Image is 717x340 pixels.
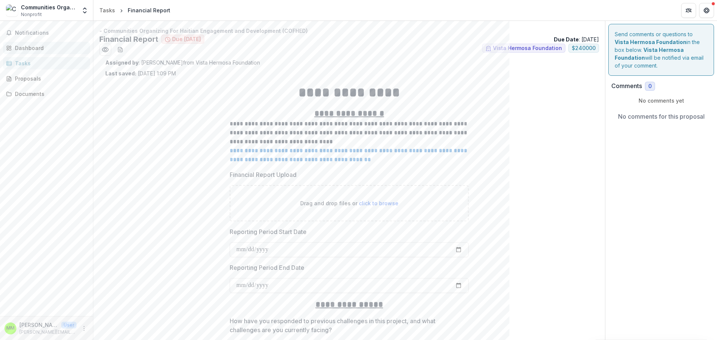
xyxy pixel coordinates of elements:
strong: Vista Hermosa Foundation [615,39,686,45]
p: [PERSON_NAME][EMAIL_ADDRESS][DOMAIN_NAME] [19,329,77,336]
span: 0 [648,83,652,90]
p: Drag and drop files or [300,199,398,207]
a: Dashboard [3,42,90,54]
div: Dashboard [15,44,84,52]
p: How have you responded to previous challenges in this project, and what challenges are you curren... [230,316,464,334]
button: Open entity switcher [80,3,90,18]
div: Send comments or questions to in the box below. will be notified via email of your comment. [608,24,714,76]
p: No comments for this proposal [618,112,705,121]
span: Vista Hermosa Foundation [493,45,562,52]
strong: Last saved: [105,70,136,77]
button: Notifications [3,27,90,39]
button: More [80,324,89,333]
span: Nonprofit [21,11,42,18]
p: Financial Report Upload [230,170,297,179]
span: Notifications [15,30,87,36]
strong: Due Date [554,36,579,43]
span: $ 240000 [572,45,596,52]
div: Tasks [99,6,115,14]
p: [DATE] 1:09 PM [105,69,176,77]
button: download-word-button [114,44,126,56]
div: Proposals [15,75,84,82]
h2: Comments [611,82,642,90]
button: Preview 4287c6be-9ef7-4a51-96fa-a346c8abbc3a.pdf [99,44,111,56]
a: Tasks [3,57,90,69]
p: No comments yet [611,97,711,105]
a: Documents [3,88,90,100]
p: : [DATE] [554,35,599,43]
p: Reporting Period End Date [230,263,304,272]
a: Proposals [3,72,90,85]
button: Get Help [699,3,714,18]
p: User [61,322,77,328]
h2: Financial Report [99,35,158,44]
div: Madeleine Maceno-Avignon [6,326,15,331]
span: Due [DATE] [172,36,201,43]
strong: Vista Hermosa Foundation [615,47,684,61]
p: Reporting Period Start Date [230,227,307,236]
p: : [PERSON_NAME] from Vista Hermosa Foundation [105,59,593,66]
div: Financial Report [128,6,170,14]
p: [PERSON_NAME]-[GEOGRAPHIC_DATA] [19,321,58,329]
div: Communities Organizing for Haitian Engagement and Development (COFHED) [21,3,77,11]
p: - Communities Organizing For Haitian Engagement and Development (COFHED) [99,27,599,35]
button: Partners [681,3,696,18]
span: click to browse [359,200,398,206]
div: Tasks [15,59,84,67]
a: Tasks [96,5,118,16]
div: Documents [15,90,84,98]
nav: breadcrumb [96,5,173,16]
strong: Assigned by [105,59,139,66]
img: Communities Organizing for Haitian Engagement and Development (COFHED) [6,4,18,16]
